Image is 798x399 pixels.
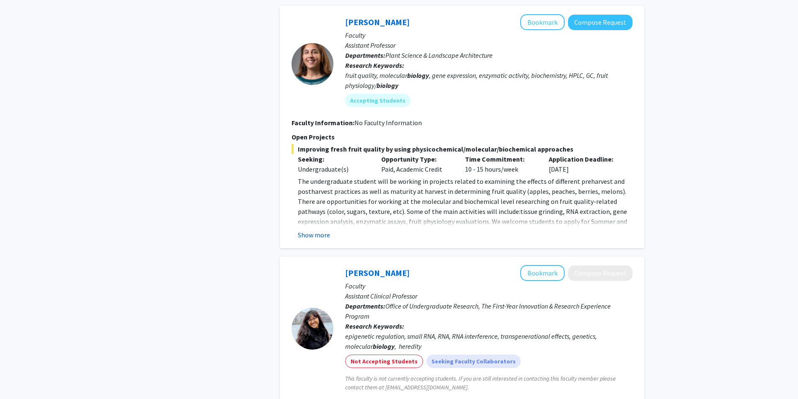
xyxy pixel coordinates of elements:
[377,81,398,90] b: biology
[542,154,626,174] div: [DATE]
[345,40,633,50] p: Assistant Professor
[520,265,565,281] button: Add Mary Chey to Bookmarks
[292,118,354,127] b: Faculty Information:
[292,132,633,142] p: Open Projects
[345,302,611,320] span: Office of Undergraduate Research, The First-Year Innovation & Research Experience Program
[354,118,422,127] span: No Faculty Information
[298,154,369,164] p: Seeking:
[459,154,542,174] div: 10 - 15 hours/week
[345,17,410,27] a: [PERSON_NAME]
[345,268,410,278] a: [PERSON_NAME]
[345,302,385,310] b: Departments:
[373,342,395,350] b: biology
[568,265,633,281] button: Compose Request to Mary Chey
[549,154,620,164] p: Application Deadline:
[465,154,536,164] p: Time Commitment:
[298,230,330,240] button: Show more
[298,164,369,174] div: Undergraduate(s)
[385,51,493,59] span: Plant Science & Landscape Architecture
[345,70,633,90] div: fruit quality, molecular , gene expression, enzymatic activity, biochemistry, HPLC, GC, fruit phy...
[407,71,429,80] b: biology
[345,331,633,351] div: epigenetic regulation, small RNA, RNA, RNA interference, transgenerational effects, genetics, mol...
[345,51,385,59] b: Departments:
[345,94,411,107] mat-chip: Accepting Students
[568,15,633,30] button: Compose Request to Macarena Farcuh Yuri
[345,355,423,368] mat-chip: Not Accepting Students
[345,374,633,392] span: This faculty is not currently accepting students. If you are still interested in contacting this ...
[426,355,521,368] mat-chip: Seeking Faculty Collaborators
[520,14,565,30] button: Add Macarena Farcuh Yuri to Bookmarks
[345,291,633,301] p: Assistant Clinical Professor
[375,154,459,174] div: Paid, Academic Credit
[298,177,627,246] span: The undergraduate student will be working in projects related to examining the effects of differe...
[292,144,633,154] span: Improving fresh fruit quality by using physicochemical/molecular/biochemical approaches
[345,61,404,70] b: Research Keywords:
[345,322,404,330] b: Research Keywords:
[345,30,633,40] p: Faculty
[381,154,452,164] p: Opportunity Type:
[345,281,633,291] p: Faculty
[6,361,36,393] iframe: Chat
